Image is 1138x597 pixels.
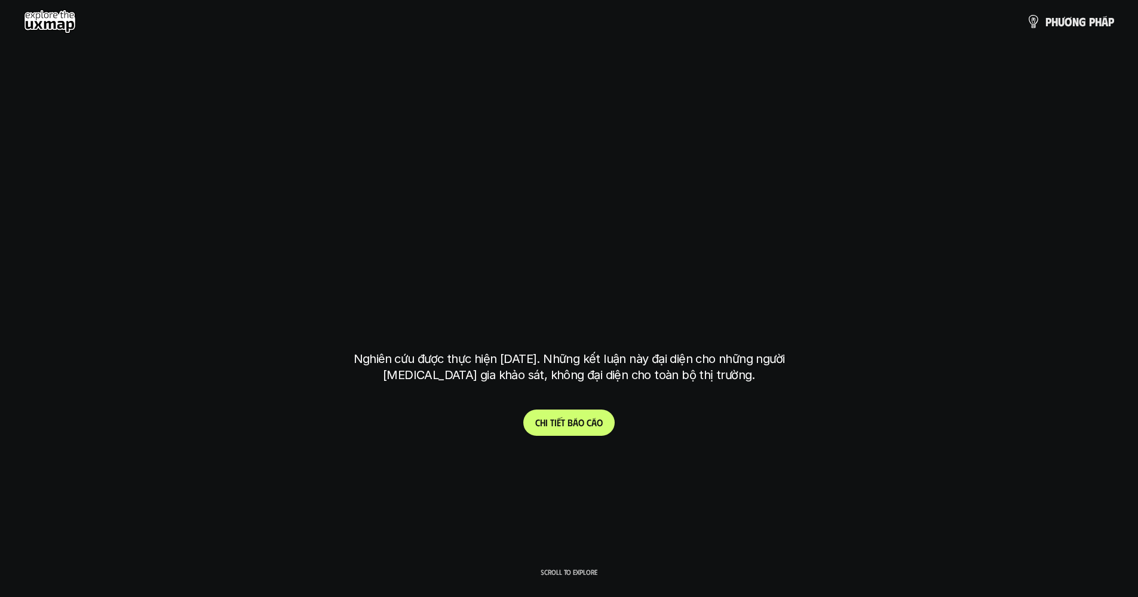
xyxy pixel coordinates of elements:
[1026,10,1114,33] a: phươngpháp
[535,417,540,428] span: C
[345,351,793,383] p: Nghiên cứu được thực hiện [DATE]. Những kết luận này đại diện cho những người [MEDICAL_DATA] gia ...
[541,568,597,576] p: Scroll to explore
[1051,15,1058,28] span: h
[1065,15,1072,28] span: ơ
[568,417,573,428] span: b
[351,192,787,242] h1: phạm vi công việc của
[523,410,615,436] a: Chitiếtbáocáo
[578,417,584,428] span: o
[540,417,545,428] span: h
[591,417,597,428] span: á
[557,417,561,428] span: ế
[587,417,591,428] span: c
[573,417,578,428] span: á
[597,417,603,428] span: o
[545,417,548,428] span: i
[1089,15,1095,28] span: p
[554,417,557,428] span: i
[1072,15,1079,28] span: n
[550,417,554,428] span: t
[1108,15,1114,28] span: p
[528,164,619,177] h6: Kết quả nghiên cứu
[1102,15,1108,28] span: á
[1058,15,1065,28] span: ư
[561,417,565,428] span: t
[356,286,782,336] h1: tại [GEOGRAPHIC_DATA]
[1079,15,1086,28] span: g
[1045,15,1051,28] span: p
[1095,15,1102,28] span: h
